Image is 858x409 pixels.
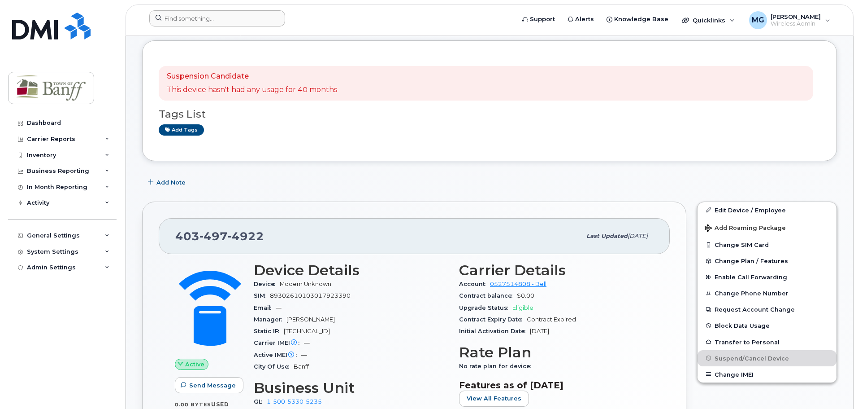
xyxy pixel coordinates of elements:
[254,262,448,278] h3: Device Details
[561,10,600,28] a: Alerts
[698,350,836,366] button: Suspend/Cancel Device
[301,352,307,358] span: —
[159,124,204,136] a: Add tags
[149,10,285,26] input: Find something...
[459,292,517,299] span: Contract balance
[270,292,351,299] span: 89302610103017923390
[189,381,236,390] span: Send Message
[586,233,628,239] span: Last updated
[276,304,282,311] span: —
[228,229,264,243] span: 4922
[185,360,204,369] span: Active
[254,363,294,370] span: City Of Use
[705,224,786,233] span: Add Roaming Package
[459,328,530,334] span: Initial Activation Date
[199,229,228,243] span: 497
[175,377,243,393] button: Send Message
[698,269,836,285] button: Enable Call Forwarding
[294,363,309,370] span: Banff
[715,274,787,281] span: Enable Call Forwarding
[715,355,789,361] span: Suspend/Cancel Device
[156,178,186,187] span: Add Note
[698,366,836,383] button: Change IMEI
[175,401,211,408] span: 0.00 Bytes
[304,339,310,346] span: —
[527,316,576,323] span: Contract Expired
[254,281,280,287] span: Device
[467,394,521,403] span: View All Features
[254,398,267,405] span: GL
[698,317,836,334] button: Block Data Usage
[715,258,788,264] span: Change Plan / Features
[459,380,654,391] h3: Features as of [DATE]
[512,304,533,311] span: Eligible
[530,328,549,334] span: [DATE]
[752,15,764,26] span: MG
[167,71,337,82] p: Suspension Candidate
[159,109,820,120] h3: Tags List
[575,15,594,24] span: Alerts
[698,301,836,317] button: Request Account Change
[254,339,304,346] span: Carrier IMEI
[254,292,270,299] span: SIM
[459,304,512,311] span: Upgrade Status
[459,391,529,407] button: View All Features
[284,328,330,334] span: [TECHNICAL_ID]
[600,10,675,28] a: Knowledge Base
[628,233,648,239] span: [DATE]
[517,292,534,299] span: $0.00
[698,218,836,237] button: Add Roaming Package
[614,15,668,24] span: Knowledge Base
[459,344,654,361] h3: Rate Plan
[175,229,264,243] span: 403
[698,202,836,218] a: Edit Device / Employee
[267,398,322,405] a: 1-500-5330-5235
[167,85,337,95] p: This device hasn't had any usage for 40 months
[254,316,286,323] span: Manager
[698,253,836,269] button: Change Plan / Features
[676,11,741,29] div: Quicklinks
[459,316,527,323] span: Contract Expiry Date
[693,17,725,24] span: Quicklinks
[459,363,535,369] span: No rate plan for device
[490,281,546,287] a: 0527514808 - Bell
[698,285,836,301] button: Change Phone Number
[459,262,654,278] h3: Carrier Details
[142,175,193,191] button: Add Note
[254,328,284,334] span: Static IP
[254,380,448,396] h3: Business Unit
[516,10,561,28] a: Support
[771,13,821,20] span: [PERSON_NAME]
[743,11,836,29] div: Melanie Gourdes
[254,304,276,311] span: Email
[698,334,836,350] button: Transfer to Personal
[286,316,335,323] span: [PERSON_NAME]
[254,352,301,358] span: Active IMEI
[280,281,331,287] span: Modem Unknown
[459,281,490,287] span: Account
[211,401,229,408] span: used
[698,237,836,253] button: Change SIM Card
[771,20,821,27] span: Wireless Admin
[530,15,555,24] span: Support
